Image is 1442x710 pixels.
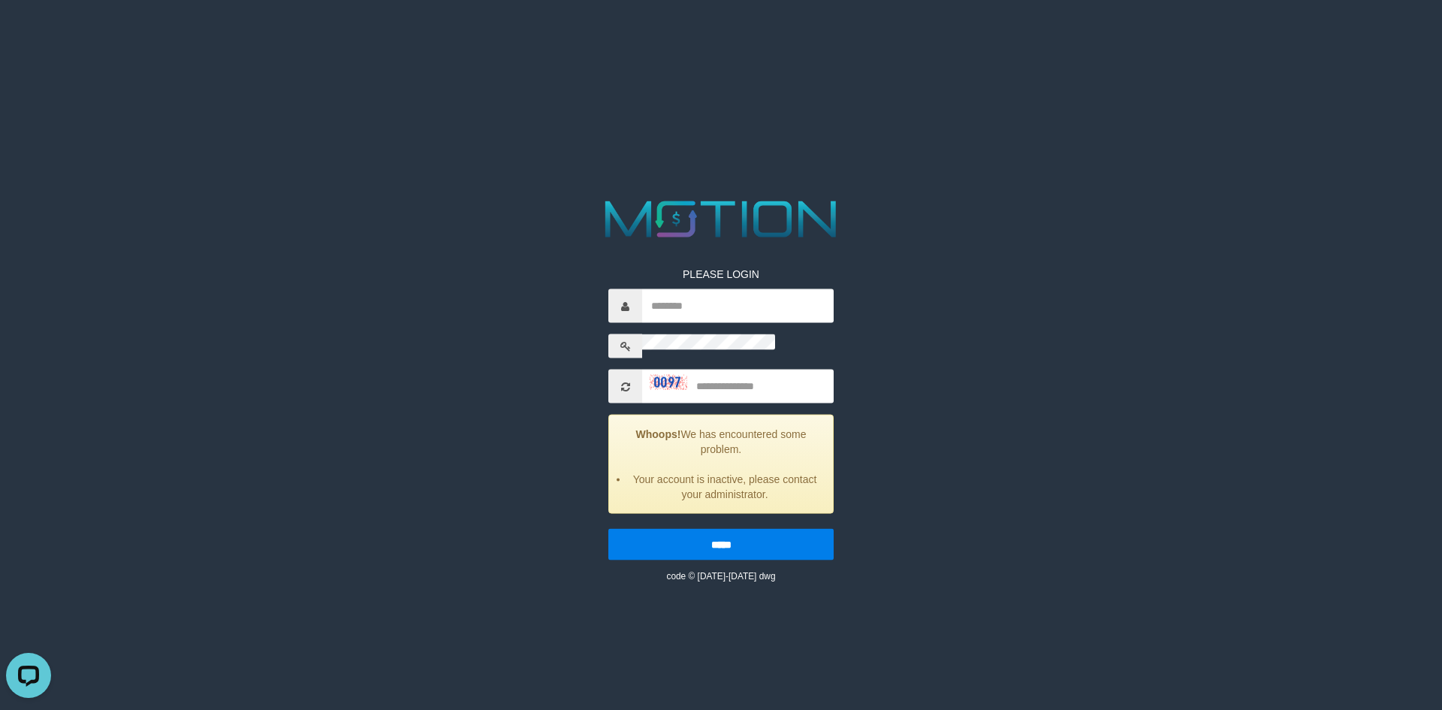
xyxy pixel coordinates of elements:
img: captcha [650,374,687,389]
button: Open LiveChat chat widget [6,6,51,51]
li: Your account is inactive, please contact your administrator. [628,472,822,502]
p: PLEASE LOGIN [608,267,834,282]
img: MOTION_logo.png [595,195,847,244]
div: We has encountered some problem. [608,415,834,514]
small: code © [DATE]-[DATE] dwg [666,571,775,582]
strong: Whoops! [636,428,681,440]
